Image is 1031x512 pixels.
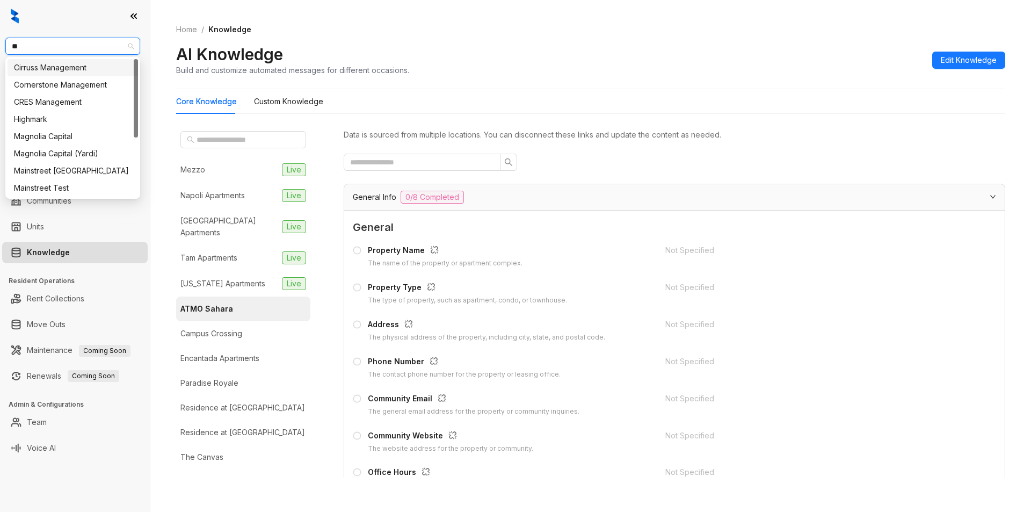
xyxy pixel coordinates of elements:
[8,76,138,93] div: Cornerstone Management
[14,96,132,108] div: CRES Management
[14,79,132,91] div: Cornerstone Management
[14,62,132,74] div: Cirruss Management
[14,182,132,194] div: Mainstreet Test
[8,59,138,76] div: Cirruss Management
[8,179,138,197] div: Mainstreet Test
[14,165,132,177] div: Mainstreet [GEOGRAPHIC_DATA]
[8,93,138,111] div: CRES Management
[8,162,138,179] div: Mainstreet Canada
[14,131,132,142] div: Magnolia Capital
[14,148,132,160] div: Magnolia Capital (Yardi)
[8,111,138,128] div: Highmark
[8,128,138,145] div: Magnolia Capital
[14,113,132,125] div: Highmark
[8,145,138,162] div: Magnolia Capital (Yardi)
